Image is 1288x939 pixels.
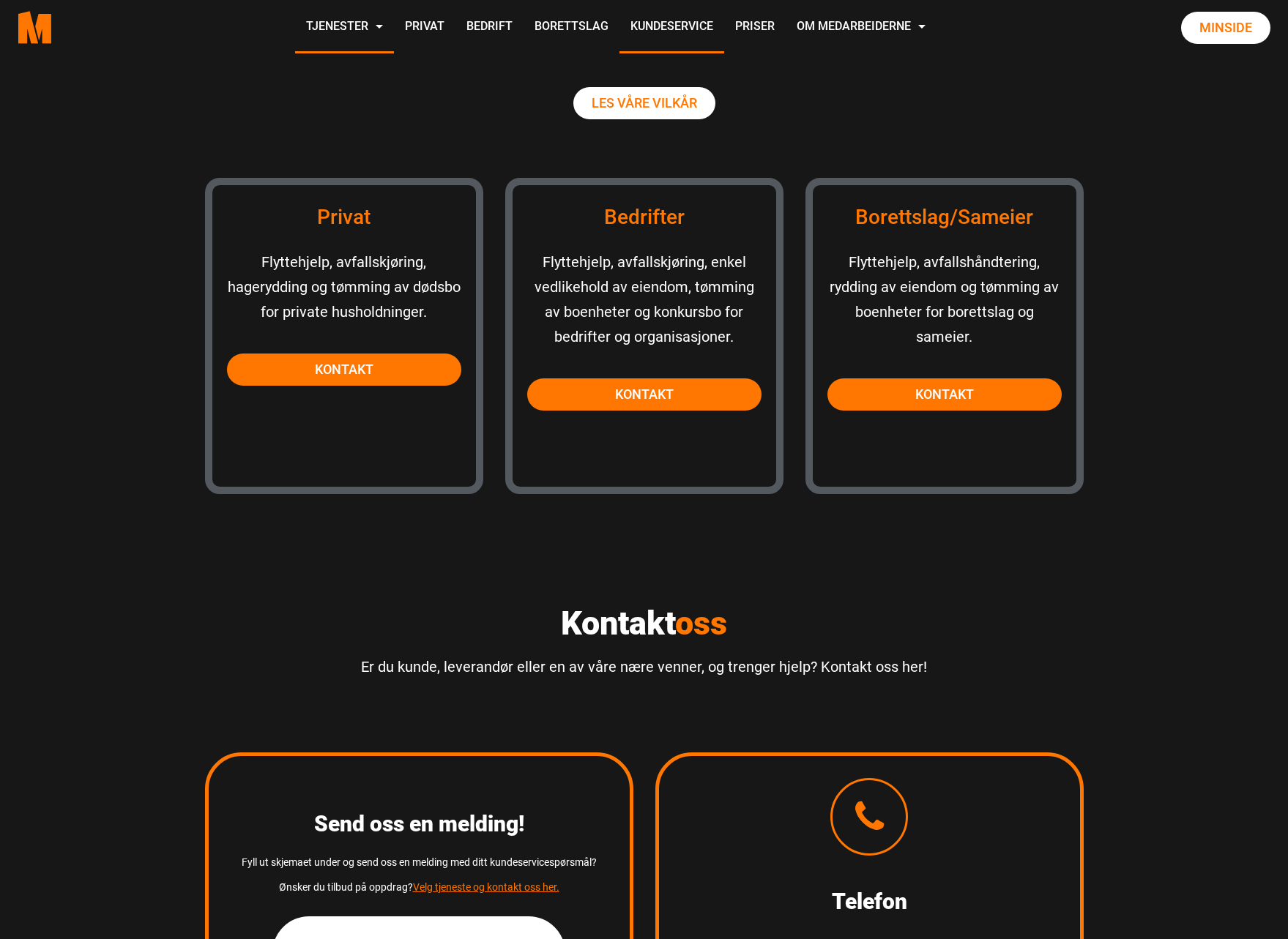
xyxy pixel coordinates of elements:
[681,889,1058,915] h3: Telefon
[724,1,786,53] a: Priser
[18,264,204,289] p: Jeg samtykker til Medarbeiderne AS sine vilkår for personvern og tjenester.
[527,378,762,411] a: Kontakt
[619,1,724,53] a: Kundeservice
[295,1,394,53] a: Tjenester
[573,87,715,119] a: Les våre vilkår
[231,811,608,837] h3: Send oss en melding!
[4,266,13,275] input: Jeg samtykker til Medarbeiderne AS sine vilkår for personvern og tjenester.
[827,250,1062,349] p: Flyttehjelp, avfallshåndtering, rydding av eiendom og tømming av boenheter for borettslag og same...
[786,1,937,53] a: Om Medarbeiderne
[205,604,1084,643] h2: Kontakt
[394,1,455,53] a: Privat
[604,205,685,229] span: Bedrifter
[242,856,597,893] span: Fyll ut skjemaet under og send oss en melding med ditt kundeservicespørsmål? Ønsker du tilbud på ...
[827,378,1062,411] a: Kontakt
[455,1,524,53] a: Bedrift
[413,881,559,893] a: Velg tjeneste og kontakt oss her.
[227,250,461,324] p: Flyttehjelp, avfallskjøring, hagerydding og tømming av dødsbo for private husholdninger.
[227,353,461,386] a: Kontakt
[317,205,371,229] span: Privat
[1181,12,1270,44] a: Minside
[855,205,1033,229] span: Borettslag/Sameier
[675,604,727,643] span: oss
[524,1,619,53] a: Borettslag
[205,654,1084,679] p: Er du kunde, leverandør eller en av våre nære venner, og trenger hjelp? Kontakt oss her!
[527,250,762,349] p: Flyttehjelp, avfallskjøring, enkel vedlikehold av eiendom, tømming av boenheter og konkursbo for ...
